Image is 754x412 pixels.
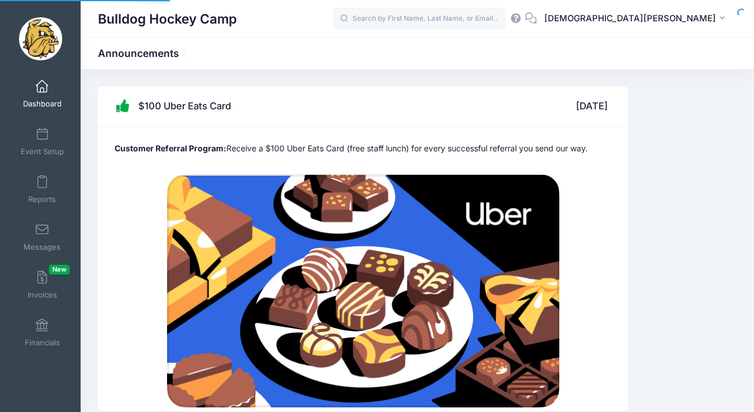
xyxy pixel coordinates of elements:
[23,99,62,109] span: Dashboard
[98,6,237,32] h1: Bulldog Hockey Camp
[544,12,716,25] span: [DEMOGRAPHIC_DATA][PERSON_NAME]
[333,7,506,30] input: Search by First Name, Last Name, or Email...
[25,338,60,348] span: Financials
[21,147,64,157] span: Event Setup
[15,265,70,305] a: InvoicesNew
[115,143,226,153] span: Customer Referral Program:
[15,169,70,209] a: Reports
[19,17,62,60] img: Bulldog Hockey Camp
[226,143,588,153] span: Receive a $100 Uber Eats Card (free staff lunch) for every successful referral you send our way.
[138,101,231,112] span: $100 Uber Eats Card
[49,265,70,274] span: New
[24,242,60,252] span: Messages
[576,90,608,123] span: [DATE]
[15,74,70,114] a: Dashboard
[28,290,57,300] span: Invoices
[537,6,737,32] button: [DEMOGRAPHIC_DATA][PERSON_NAME]
[98,47,189,59] h1: Announcements
[15,217,70,257] a: Messages
[28,194,56,204] span: Reports
[15,121,70,162] a: Event Setup
[15,312,70,353] a: Financials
